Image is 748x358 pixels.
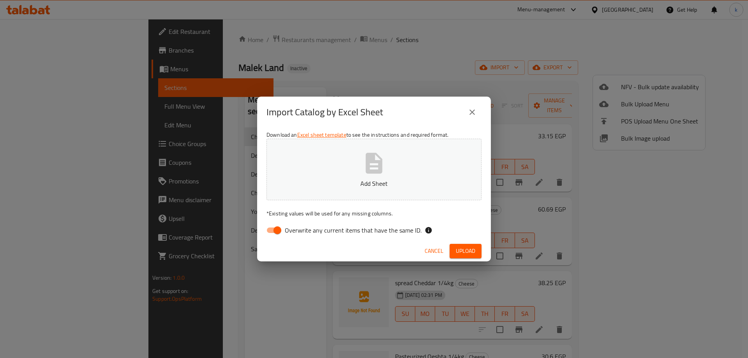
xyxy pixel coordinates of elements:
a: Excel sheet template [297,130,346,140]
span: Overwrite any current items that have the same ID. [285,226,422,235]
div: Download an to see the instructions and required format. [257,128,491,241]
span: Upload [456,246,475,256]
button: Cancel [422,244,446,258]
button: Upload [450,244,482,258]
p: Existing values will be used for any missing columns. [266,210,482,217]
svg: If the overwrite option isn't selected, then the items that match an existing ID will be ignored ... [425,226,432,234]
span: Cancel [425,246,443,256]
button: Add Sheet [266,139,482,200]
button: close [463,103,482,122]
h2: Import Catalog by Excel Sheet [266,106,383,118]
p: Add Sheet [279,179,469,188]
